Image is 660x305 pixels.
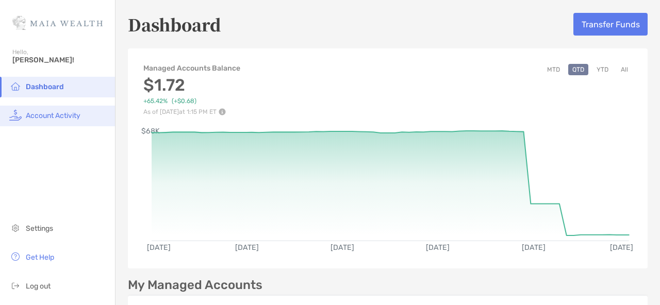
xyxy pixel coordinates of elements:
[331,244,355,252] text: [DATE]
[141,127,160,135] text: $68K
[9,80,22,92] img: household icon
[9,222,22,234] img: settings icon
[592,64,613,75] button: YTD
[568,64,588,75] button: QTD
[143,108,241,115] p: As of [DATE] at 1:15 PM ET
[9,109,22,121] img: activity icon
[219,108,226,115] img: Performance Info
[26,224,53,233] span: Settings
[9,250,22,263] img: get-help icon
[147,244,171,252] text: [DATE]
[426,244,450,252] text: [DATE]
[143,97,168,105] span: +65.42%
[26,82,64,91] span: Dashboard
[26,253,54,262] span: Get Help
[543,64,564,75] button: MTD
[235,244,259,252] text: [DATE]
[26,111,80,120] span: Account Activity
[128,279,262,292] p: My Managed Accounts
[573,13,648,36] button: Transfer Funds
[12,4,103,41] img: Zoe Logo
[143,75,241,95] h3: $1.72
[12,56,109,64] span: [PERSON_NAME]!
[143,64,241,73] h4: Managed Accounts Balance
[172,97,196,105] span: ( +$0.68 )
[26,282,51,291] span: Log out
[522,244,546,252] text: [DATE]
[128,12,221,36] h5: Dashboard
[9,279,22,292] img: logout icon
[617,64,632,75] button: All
[610,244,634,252] text: [DATE]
